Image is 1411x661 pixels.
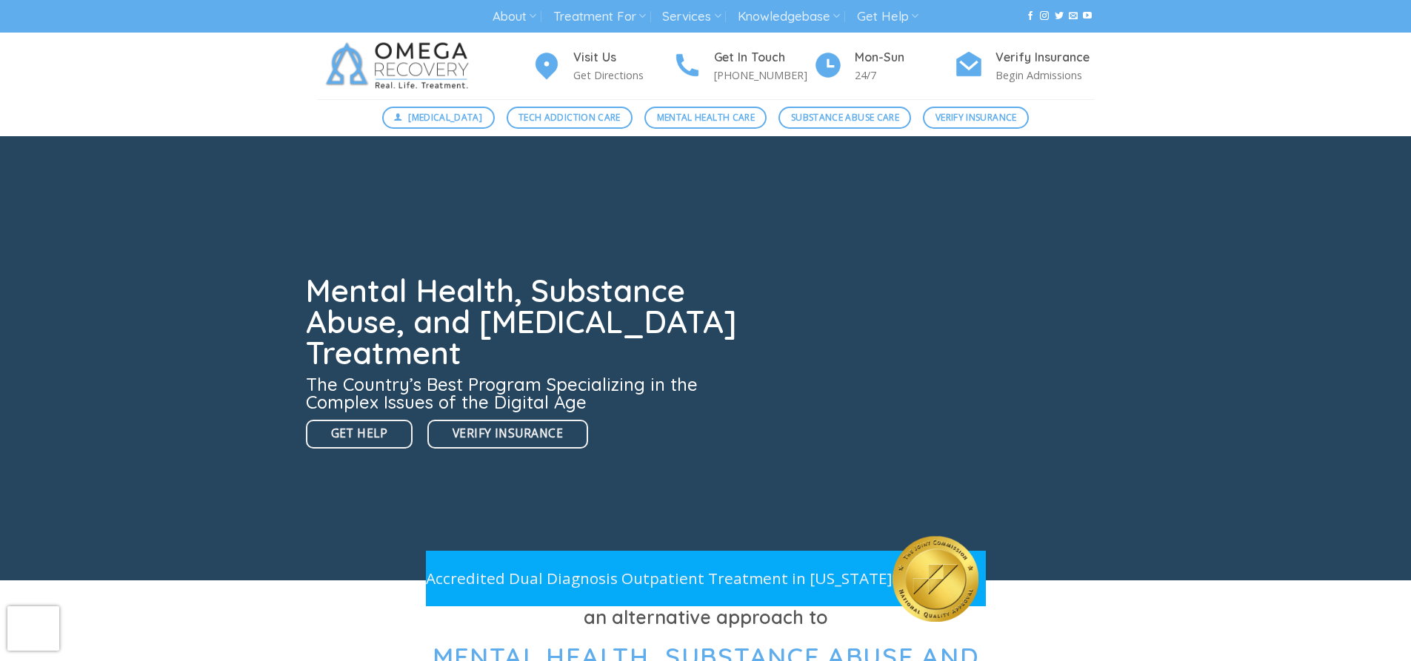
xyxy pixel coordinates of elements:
[662,3,721,30] a: Services
[426,566,893,591] p: Accredited Dual Diagnosis Outpatient Treatment in [US_STATE]
[306,375,746,411] h3: The Country’s Best Program Specializing in the Complex Issues of the Digital Age
[573,48,673,67] h4: Visit Us
[553,3,646,30] a: Treatment For
[1055,11,1064,21] a: Follow on Twitter
[1069,11,1078,21] a: Send us an email
[673,48,813,84] a: Get In Touch [PHONE_NUMBER]
[644,107,767,129] a: Mental Health Care
[507,107,633,129] a: Tech Addiction Care
[427,420,588,449] a: Verify Insurance
[493,3,536,30] a: About
[791,110,899,124] span: Substance Abuse Care
[518,110,621,124] span: Tech Addiction Care
[306,420,413,449] a: Get Help
[954,48,1095,84] a: Verify Insurance Begin Admissions
[935,110,1017,124] span: Verify Insurance
[923,107,1029,129] a: Verify Insurance
[1040,11,1049,21] a: Follow on Instagram
[1083,11,1092,21] a: Follow on YouTube
[1026,11,1035,21] a: Follow on Facebook
[382,107,495,129] a: [MEDICAL_DATA]
[995,67,1095,84] p: Begin Admissions
[857,3,918,30] a: Get Help
[306,275,746,369] h1: Mental Health, Substance Abuse, and [MEDICAL_DATA] Treatment
[573,67,673,84] p: Get Directions
[738,3,840,30] a: Knowledgebase
[317,603,1095,632] h3: an alternative approach to
[408,110,482,124] span: [MEDICAL_DATA]
[532,48,673,84] a: Visit Us Get Directions
[778,107,911,129] a: Substance Abuse Care
[714,48,813,67] h4: Get In Touch
[657,110,755,124] span: Mental Health Care
[331,424,388,443] span: Get Help
[855,48,954,67] h4: Mon-Sun
[995,48,1095,67] h4: Verify Insurance
[453,424,563,443] span: Verify Insurance
[317,33,484,99] img: Omega Recovery
[855,67,954,84] p: 24/7
[714,67,813,84] p: [PHONE_NUMBER]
